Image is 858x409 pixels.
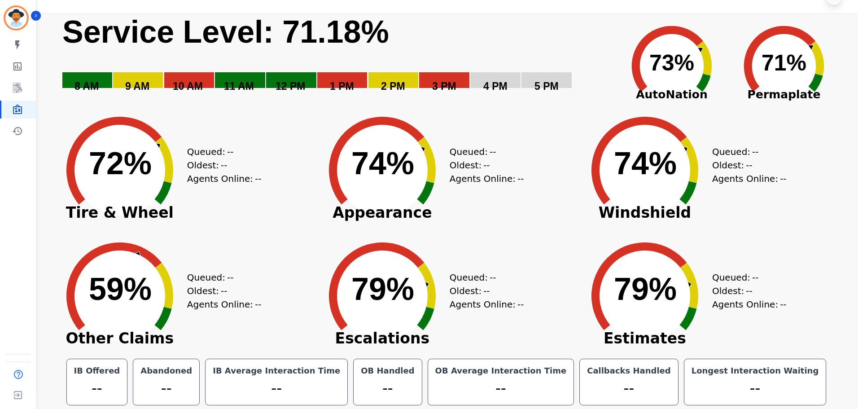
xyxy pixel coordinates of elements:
[227,271,233,284] span: --
[712,172,788,185] div: Agents Online:
[517,298,524,311] span: --
[490,271,496,284] span: --
[187,158,254,172] div: Oldest:
[139,377,194,400] div: --
[578,208,712,217] span: Windshield
[712,145,779,158] div: Queued:
[330,80,354,92] text: 1 PM
[450,284,517,298] div: Oldest:
[432,80,456,92] text: 3 PM
[450,271,517,284] div: Queued:
[72,365,122,377] div: IB Offered
[780,298,786,311] span: --
[276,80,305,92] text: 12 PM
[62,14,389,49] text: Service Level: 71.18%
[187,298,263,311] div: Agents Online:
[187,145,254,158] div: Queued:
[255,172,261,185] span: --
[483,158,490,172] span: --
[578,334,712,343] span: Estimates
[752,145,758,158] span: --
[690,365,821,377] div: Longest Interaction Waiting
[187,284,254,298] div: Oldest:
[74,80,99,92] text: 8 AM
[450,158,517,172] div: Oldest:
[712,158,779,172] div: Oldest:
[351,272,414,307] text: 79%
[381,80,405,92] text: 2 PM
[61,13,614,105] svg: Service Level: 0%
[211,365,342,377] div: IB Average Interaction Time
[433,377,569,400] div: --
[72,377,122,400] div: --
[728,86,840,103] span: Permaplate
[211,377,342,400] div: --
[585,365,673,377] div: Callbacks Handled
[450,298,526,311] div: Agents Online:
[483,80,508,92] text: 4 PM
[534,80,559,92] text: 5 PM
[221,158,227,172] span: --
[585,377,673,400] div: --
[712,298,788,311] div: Agents Online:
[359,365,416,377] div: OB Handled
[450,172,526,185] div: Agents Online:
[690,377,821,400] div: --
[517,172,524,185] span: --
[614,272,677,307] text: 79%
[712,284,779,298] div: Oldest:
[649,50,694,75] text: 73%
[780,172,786,185] span: --
[224,80,254,92] text: 11 AM
[490,145,496,158] span: --
[359,377,416,400] div: --
[746,284,752,298] span: --
[616,86,728,103] span: AutoNation
[255,298,261,311] span: --
[227,145,233,158] span: --
[139,365,194,377] div: Abandoned
[187,172,263,185] div: Agents Online:
[433,365,569,377] div: OB Average Interaction Time
[315,334,450,343] span: Escalations
[89,146,152,181] text: 72%
[315,208,450,217] span: Appearance
[173,80,203,92] text: 10 AM
[187,271,254,284] div: Queued:
[746,158,752,172] span: --
[221,284,227,298] span: --
[53,208,187,217] span: Tire & Wheel
[89,272,152,307] text: 59%
[53,334,187,343] span: Other Claims
[712,271,779,284] div: Queued:
[450,145,517,158] div: Queued:
[125,80,149,92] text: 9 AM
[351,146,414,181] text: 74%
[752,271,758,284] span: --
[614,146,677,181] text: 74%
[762,50,806,75] text: 71%
[5,7,27,29] img: Bordered avatar
[483,284,490,298] span: --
